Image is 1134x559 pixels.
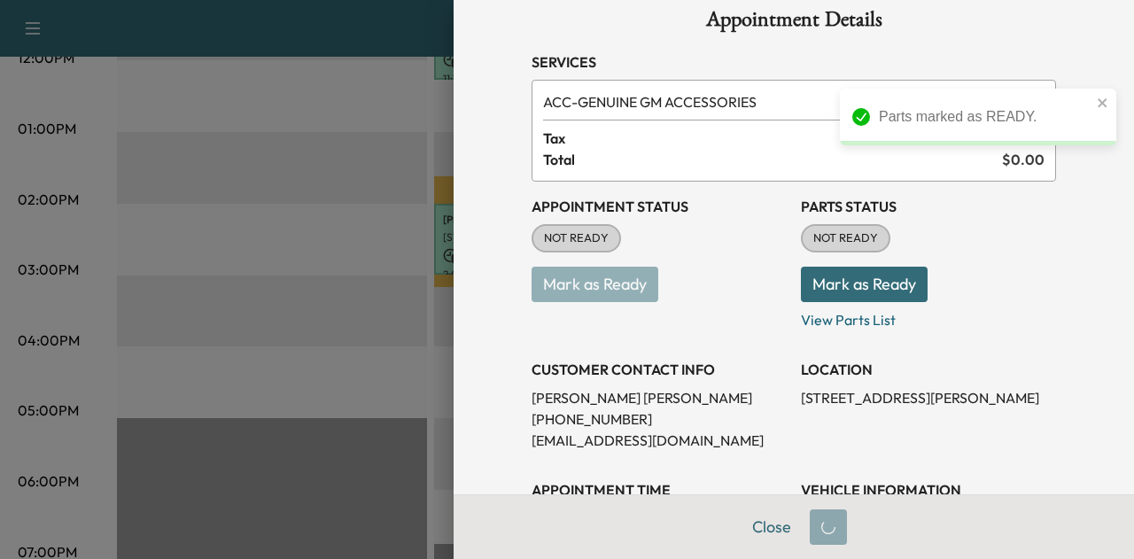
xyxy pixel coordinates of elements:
p: [PHONE_NUMBER] [532,408,787,430]
p: View Parts List [801,302,1056,330]
h3: APPOINTMENT TIME [532,479,787,501]
div: Parts marked as READY. [879,106,1091,128]
h3: VEHICLE INFORMATION [801,479,1056,501]
h3: CUSTOMER CONTACT INFO [532,359,787,380]
h3: Parts Status [801,196,1056,217]
p: [STREET_ADDRESS][PERSON_NAME] [801,387,1056,408]
h1: Appointment Details [532,9,1056,37]
h3: Services [532,51,1056,73]
span: NOT READY [533,229,619,247]
span: Total [543,149,1002,170]
button: close [1097,96,1109,110]
span: GENUINE GM ACCESSORIES [543,91,995,113]
button: Close [741,509,803,545]
span: NOT READY [803,229,889,247]
p: [PERSON_NAME] [PERSON_NAME] [532,387,787,408]
button: Mark as Ready [801,267,928,302]
p: [EMAIL_ADDRESS][DOMAIN_NAME] [532,430,787,451]
h3: Appointment Status [532,196,787,217]
h3: LOCATION [801,359,1056,380]
span: Tax [543,128,1002,149]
